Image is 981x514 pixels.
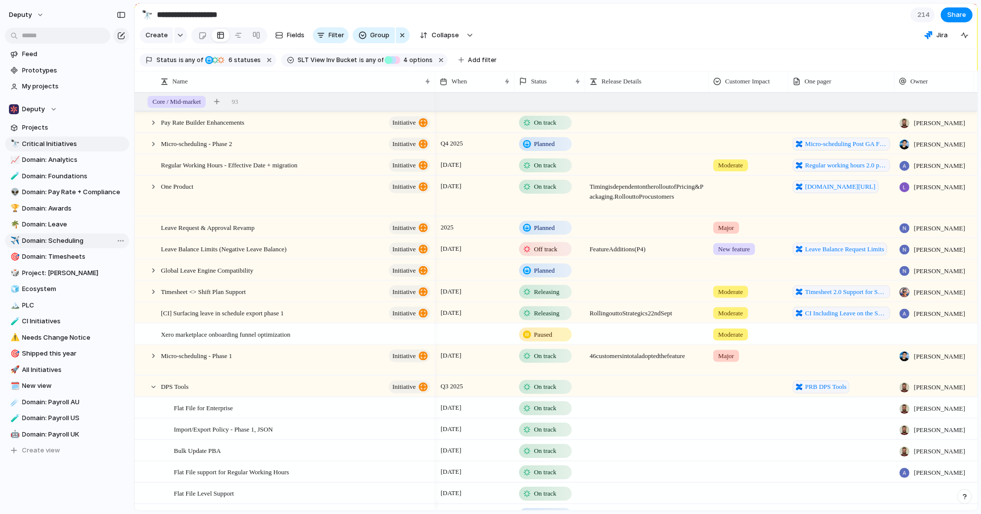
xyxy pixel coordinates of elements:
[389,349,430,362] button: initiative
[793,180,879,193] a: [DOMAIN_NAME][URL]
[10,267,17,279] div: 🎲
[10,348,17,360] div: 🎯
[22,300,126,310] span: PLC
[146,30,168,40] span: Create
[5,330,129,345] a: ⚠️Needs Change Notice
[534,182,556,192] span: On track
[152,97,201,107] span: Core / Mid-market
[360,56,365,65] span: is
[534,403,556,413] span: On track
[9,268,19,278] button: 🎲
[5,47,129,62] a: Feed
[5,249,129,264] a: 🎯Domain: Timesheets
[432,30,459,40] span: Collapse
[365,56,384,65] span: any of
[392,285,416,298] span: initiative
[5,427,129,442] div: 🤖Domain: Payroll UK
[9,155,19,165] button: 📈
[534,308,559,318] span: Releasing
[142,8,152,21] div: 🔭
[400,56,409,64] span: 4
[22,316,126,326] span: CI Initiatives
[5,346,129,361] a: 🎯Shipped this year
[936,30,948,40] span: Jira
[392,380,416,394] span: initiative
[718,351,734,361] span: Major
[10,251,17,263] div: 🎯
[586,345,708,361] span: 46 customers in total adopted the feature
[438,444,464,456] span: [DATE]
[161,328,291,339] span: Xero marketplace onboarding funnel optimization
[438,138,465,149] span: Q4 2025
[438,487,464,499] span: [DATE]
[161,180,193,192] span: One Product
[10,396,17,408] div: ☄️
[22,204,126,214] span: Domain: Awards
[941,7,973,22] button: Share
[22,252,126,262] span: Domain: Timesheets
[5,217,129,232] div: 🌴Domain: Leave
[586,176,708,202] span: Timing is dependent on the roll out of Pricing & Packaging. Roll out to Pro customers
[5,282,129,296] div: 🧊Ecosystem
[5,63,129,78] a: Prototypes
[9,300,19,310] button: 🏔️
[438,221,456,233] span: 2025
[805,139,887,149] span: Micro-scheduling Post GA Feature Development List
[914,118,965,128] span: [PERSON_NAME]
[793,380,849,393] a: PRB DPS Tools
[389,264,430,277] button: initiative
[5,120,129,135] a: Projects
[5,102,129,117] button: Deputy
[172,76,188,86] span: Name
[10,154,17,166] div: 📈
[22,220,126,229] span: Domain: Leave
[920,28,952,43] button: Jira
[22,397,126,407] span: Domain: Payroll AU
[534,382,556,392] span: On track
[392,180,416,194] span: initiative
[389,221,430,234] button: initiative
[914,266,965,276] span: [PERSON_NAME]
[914,161,965,171] span: [PERSON_NAME]
[4,7,49,23] button: deputy
[161,221,254,232] span: Leave Request & Approval Revamp
[9,236,19,246] button: ✈️
[389,159,430,172] button: initiative
[5,266,129,281] a: 🎲Project: [PERSON_NAME]
[353,27,395,43] button: Group
[793,242,887,255] a: Leave Balance Request Limits
[9,430,19,440] button: 🤖
[22,187,126,197] span: Domain: Pay Rate + Compliance
[805,382,846,392] span: PRB DPS Tools
[389,380,430,393] button: initiative
[534,287,559,296] span: Releasing
[805,76,831,86] span: One pager
[174,487,234,499] span: Flat File Level Support
[5,411,129,426] a: 🧪Domain: Payroll US
[602,76,642,86] span: Release Details
[5,152,129,167] div: 📈Domain: Analytics
[392,242,416,256] span: initiative
[161,138,232,149] span: Micro-scheduling - Phase 2
[389,306,430,319] button: initiative
[9,220,19,229] button: 🌴
[9,284,19,294] button: 🧊
[914,468,965,478] span: [PERSON_NAME]
[298,56,358,65] span: SLT View Inv Bucket
[10,187,17,198] div: 👽
[392,116,416,130] span: initiative
[5,201,129,216] a: 🏆Domain: Awards
[718,160,743,170] span: Moderate
[947,10,966,20] span: Share
[10,332,17,343] div: ⚠️
[5,314,129,329] a: 🧪CI Initiatives
[718,244,750,254] span: New feature
[531,76,547,86] span: Status
[5,443,129,458] button: Create view
[10,413,17,424] div: 🧪
[22,268,126,278] span: Project: [PERSON_NAME]
[438,306,464,318] span: [DATE]
[5,378,129,393] a: 🗓️New view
